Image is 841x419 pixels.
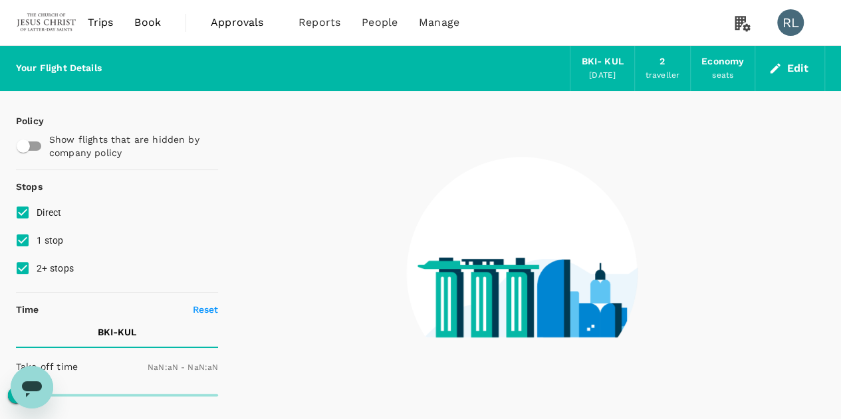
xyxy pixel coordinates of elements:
span: 1 stop [37,235,64,246]
p: Show flights that are hidden by company policy [49,133,209,159]
img: The Malaysian Church of Jesus Christ of Latter-day Saints [16,8,77,37]
div: seats [712,69,733,82]
span: Direct [37,207,62,218]
span: Book [134,15,161,31]
div: Economy [701,54,744,69]
button: Edit [766,58,814,79]
span: Manage [419,15,459,31]
div: BKI - KUL [581,54,623,69]
span: People [362,15,398,31]
div: RL [777,9,804,36]
p: Take off time [16,360,78,373]
p: Reset [193,303,219,316]
div: 2 [660,54,665,69]
g: finding your flights [452,378,567,390]
span: Reports [299,15,340,31]
div: traveller [646,69,679,82]
span: NaN:aN - NaN:aN [148,363,218,372]
iframe: Button to launch messaging window [11,366,53,408]
strong: Stops [16,181,43,192]
p: BKI - KUL [98,325,136,339]
span: 2+ stops [37,263,74,274]
div: [DATE] [589,69,616,82]
span: Approvals [211,15,277,31]
p: Policy [16,114,28,127]
span: Trips [88,15,114,31]
div: Your Flight Details [16,61,102,76]
p: Time [16,303,39,316]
